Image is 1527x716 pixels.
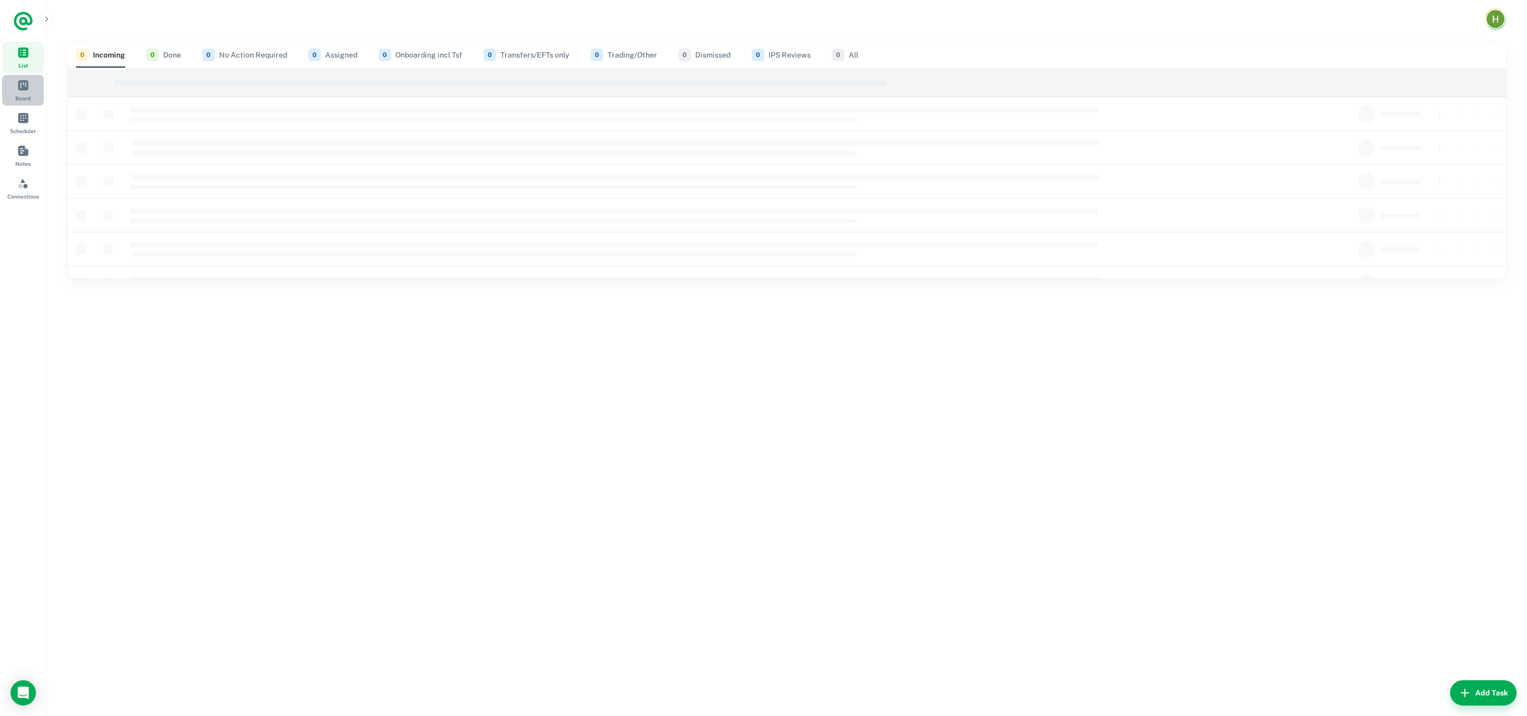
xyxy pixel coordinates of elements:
[15,94,31,102] span: Board
[483,49,496,61] span: 0
[1450,680,1516,705] button: Add Task
[146,49,159,61] span: 0
[2,108,44,138] a: Scheduler
[18,61,28,70] span: List
[2,42,44,73] a: List
[10,127,36,135] span: Scheduler
[378,49,391,61] span: 0
[13,11,34,32] a: Logo
[752,49,764,61] span: 0
[1485,8,1506,30] button: Account button
[308,42,357,68] button: Assigned
[752,42,811,68] button: IPS Reviews
[591,42,657,68] button: Trading/Other
[76,42,125,68] button: Incoming
[2,75,44,106] a: Board
[2,140,44,171] a: Notes
[591,49,603,61] span: 0
[308,49,321,61] span: 0
[15,159,31,168] span: Notes
[483,42,570,68] button: Transfers/EFTs only
[378,42,462,68] button: Onboarding incl Tsf
[11,680,36,705] div: Load Chat
[832,42,858,68] button: All
[2,173,44,204] a: Connections
[1486,10,1504,28] img: Hoovest Account Services
[678,42,731,68] button: Dismissed
[678,49,691,61] span: 0
[202,49,215,61] span: 0
[202,42,287,68] button: No Action Required
[832,49,845,61] span: 0
[7,192,39,201] span: Connections
[76,49,89,61] span: 0
[146,42,181,68] button: Done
